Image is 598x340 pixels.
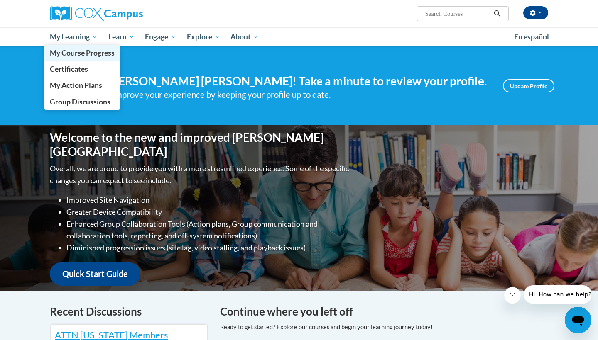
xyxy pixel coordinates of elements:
a: Update Profile [503,79,554,92]
a: My Learning [44,27,103,46]
div: Main menu [37,27,561,46]
li: Enhanced Group Collaboration Tools (Action plans, Group communication and collaboration tools, re... [66,218,351,242]
iframe: Message from company [524,285,591,304]
button: Search [491,9,503,19]
li: Greater Device Compatibility [66,206,351,218]
p: Overall, we are proud to provide you with a more streamlined experience. Some of the specific cha... [50,163,351,187]
a: Group Discussions [44,94,120,110]
iframe: Button to launch messaging window [565,307,591,333]
span: Engage [145,32,176,42]
a: My Action Plans [44,77,120,93]
span: Certificates [50,65,88,73]
li: Diminished progression issues (site lag, video stalling, and playback issues) [66,242,351,254]
span: En español [514,32,549,41]
h4: Recent Discussions [50,304,208,320]
span: Explore [187,32,220,42]
img: Cox Campus [50,6,143,21]
div: Help improve your experience by keeping your profile up to date. [93,88,490,102]
a: My Course Progress [44,45,120,61]
h1: Welcome to the new and improved [PERSON_NAME][GEOGRAPHIC_DATA] [50,131,351,158]
a: Learn [103,27,140,46]
span: About [230,32,259,42]
a: About [225,27,265,46]
span: Learn [108,32,135,42]
a: Explore [181,27,225,46]
span: My Course Progress [50,49,115,57]
a: Quick Start Guide [50,262,140,286]
a: Engage [140,27,181,46]
h4: Hi [PERSON_NAME] [PERSON_NAME]! Take a minute to review your profile. [93,74,490,88]
input: Search Courses [424,9,491,19]
span: Group Discussions [50,97,110,106]
a: Cox Campus [50,6,208,21]
button: Account Settings [523,6,548,19]
a: Certificates [44,61,120,77]
img: Profile Image [44,67,81,104]
li: Improved Site Navigation [66,194,351,206]
span: My Learning [50,32,98,42]
a: En español [509,28,554,46]
h4: Continue where you left off [220,304,548,320]
span: My Action Plans [50,81,102,90]
iframe: Close message [504,287,521,304]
